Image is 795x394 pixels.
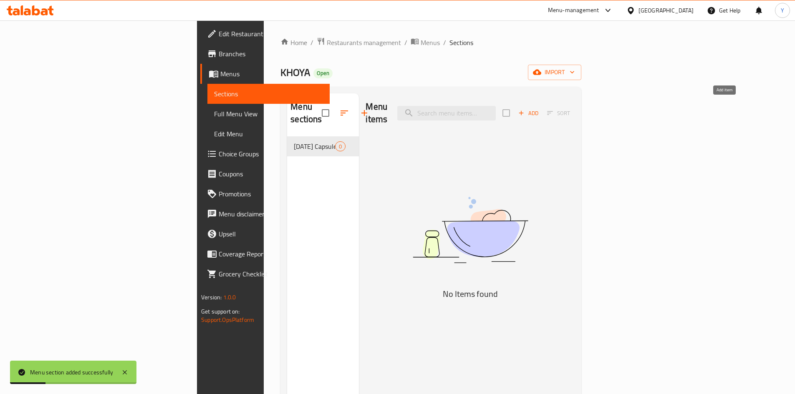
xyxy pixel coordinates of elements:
span: Grocery Checklist [219,269,323,279]
a: Branches [200,44,330,64]
a: Menu disclaimer [200,204,330,224]
a: Support.OpsPlatform [201,314,254,325]
span: Select section first [542,107,575,120]
span: Choice Groups [219,149,323,159]
span: import [535,67,575,78]
button: Add [515,107,542,120]
div: Menu-management [548,5,599,15]
span: Promotions [219,189,323,199]
nav: Menu sections [287,133,359,160]
a: Menus [411,37,440,48]
span: Edit Restaurant [219,29,323,39]
span: Full Menu View [214,109,323,119]
span: Restaurants management [327,38,401,48]
div: Diwali Capsule [294,141,335,151]
a: Coupons [200,164,330,184]
span: Coupons [219,169,323,179]
span: Sort sections [334,103,354,123]
span: Upsell [219,229,323,239]
a: Menus [200,64,330,84]
nav: breadcrumb [280,37,581,48]
span: Edit Menu [214,129,323,139]
span: Sections [214,89,323,99]
a: Restaurants management [317,37,401,48]
span: Coverage Report [219,249,323,259]
a: Coverage Report [200,244,330,264]
a: Upsell [200,224,330,244]
div: [GEOGRAPHIC_DATA] [639,6,694,15]
button: Add section [354,103,374,123]
button: import [528,65,581,80]
a: Edit Menu [207,124,330,144]
div: [DATE] Capsule0 [287,136,359,156]
span: 0 [336,143,345,151]
span: Sections [449,38,473,48]
a: Edit Restaurant [200,24,330,44]
input: search [397,106,496,120]
a: Sections [207,84,330,104]
span: [DATE] Capsule [294,141,335,151]
h2: Menu items [366,100,387,125]
span: Add [517,108,540,118]
span: Branches [219,49,323,59]
h5: No Items found [366,287,575,301]
a: Promotions [200,184,330,204]
li: / [404,38,407,48]
a: Choice Groups [200,144,330,164]
div: Menu section added successfully [30,368,113,377]
span: Y [781,6,784,15]
span: Get support on: [201,306,240,317]
span: Menu disclaimer [219,209,323,219]
span: Menus [421,38,440,48]
div: items [335,141,346,151]
img: dish.svg [366,175,575,285]
a: Full Menu View [207,104,330,124]
span: Version: [201,292,222,303]
a: Grocery Checklist [200,264,330,284]
span: 1.0.0 [223,292,236,303]
li: / [443,38,446,48]
span: Menus [220,69,323,79]
span: Select all sections [317,104,334,122]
